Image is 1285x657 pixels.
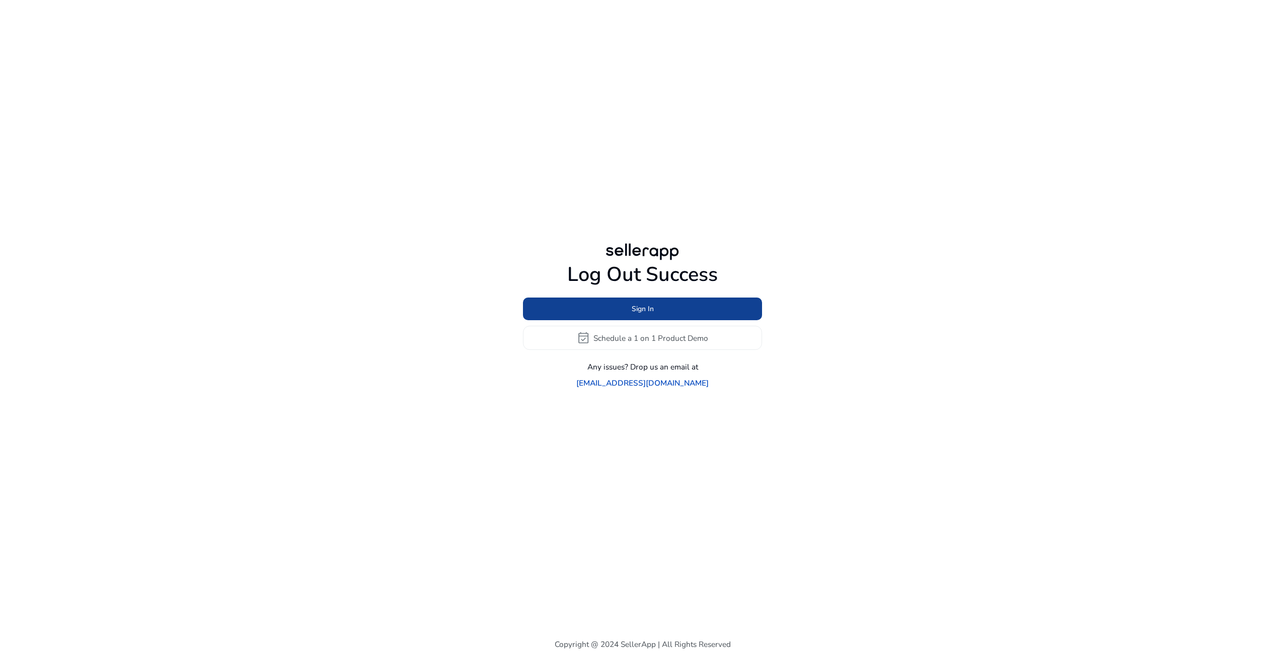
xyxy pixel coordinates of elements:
[632,304,654,314] span: Sign In
[523,263,762,287] h1: Log Out Success
[576,377,709,389] a: [EMAIL_ADDRESS][DOMAIN_NAME]
[523,298,762,320] button: Sign In
[587,361,698,373] p: Any issues? Drop us an email at
[577,331,590,344] span: event_available
[523,326,762,350] button: event_availableSchedule a 1 on 1 Product Demo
